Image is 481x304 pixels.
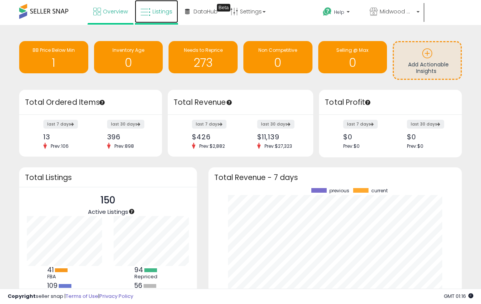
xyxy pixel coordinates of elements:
[47,265,54,274] b: 41
[394,42,461,79] a: Add Actionable Insights
[169,41,238,73] a: Needs to Reprice 273
[195,143,229,149] span: Prev: $2,882
[192,120,226,129] label: last 7 days
[243,41,312,73] a: Non Competitive 0
[371,188,388,193] span: current
[43,120,78,129] label: last 7 days
[329,188,349,193] span: previous
[134,281,142,290] b: 56
[172,56,234,69] h1: 273
[94,41,163,73] a: Inventory Age 0
[343,133,385,141] div: $0
[134,265,143,274] b: 94
[322,7,332,17] i: Get Help
[8,292,36,300] strong: Copyright
[174,97,307,108] h3: Total Revenue
[47,274,82,280] div: FBA
[47,143,73,149] span: Prev: 106
[407,133,448,141] div: $0
[317,1,363,25] a: Help
[258,47,297,53] span: Non Competitive
[257,133,300,141] div: $11,139
[88,208,128,216] span: Active Listings
[111,143,138,149] span: Prev: 898
[107,120,144,129] label: last 30 days
[261,143,296,149] span: Prev: $27,323
[47,281,58,290] b: 109
[98,56,159,69] h1: 0
[336,47,369,53] span: Selling @ Max
[325,97,456,108] h3: Total Profit
[247,56,309,69] h1: 0
[99,292,133,300] a: Privacy Policy
[134,274,169,280] div: Repriced
[192,133,235,141] div: $426
[322,56,383,69] h1: 0
[407,120,444,129] label: last 30 days
[184,47,223,53] span: Needs to Reprice
[19,41,88,73] a: BB Price Below Min 1
[343,143,360,149] span: Prev: $0
[217,4,230,12] div: Tooltip anchor
[112,47,144,53] span: Inventory Age
[43,133,85,141] div: 13
[23,56,84,69] h1: 1
[88,193,128,208] p: 150
[66,292,98,300] a: Terms of Use
[33,47,75,53] span: BB Price Below Min
[103,8,128,15] span: Overview
[318,41,387,73] a: Selling @ Max 0
[128,208,135,215] div: Tooltip anchor
[380,8,414,15] span: Midwood Market
[343,120,378,129] label: last 7 days
[364,99,371,106] div: Tooltip anchor
[99,99,106,106] div: Tooltip anchor
[408,61,449,75] span: Add Actionable Insights
[226,99,233,106] div: Tooltip anchor
[334,9,344,15] span: Help
[25,97,156,108] h3: Total Ordered Items
[214,175,456,180] h3: Total Revenue - 7 days
[152,8,172,15] span: Listings
[193,8,218,15] span: DataHub
[8,293,133,300] div: seller snap | |
[107,133,149,141] div: 396
[257,120,294,129] label: last 30 days
[25,175,191,180] h3: Total Listings
[444,292,473,300] span: 2025-10-12 01:16 GMT
[407,143,423,149] span: Prev: $0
